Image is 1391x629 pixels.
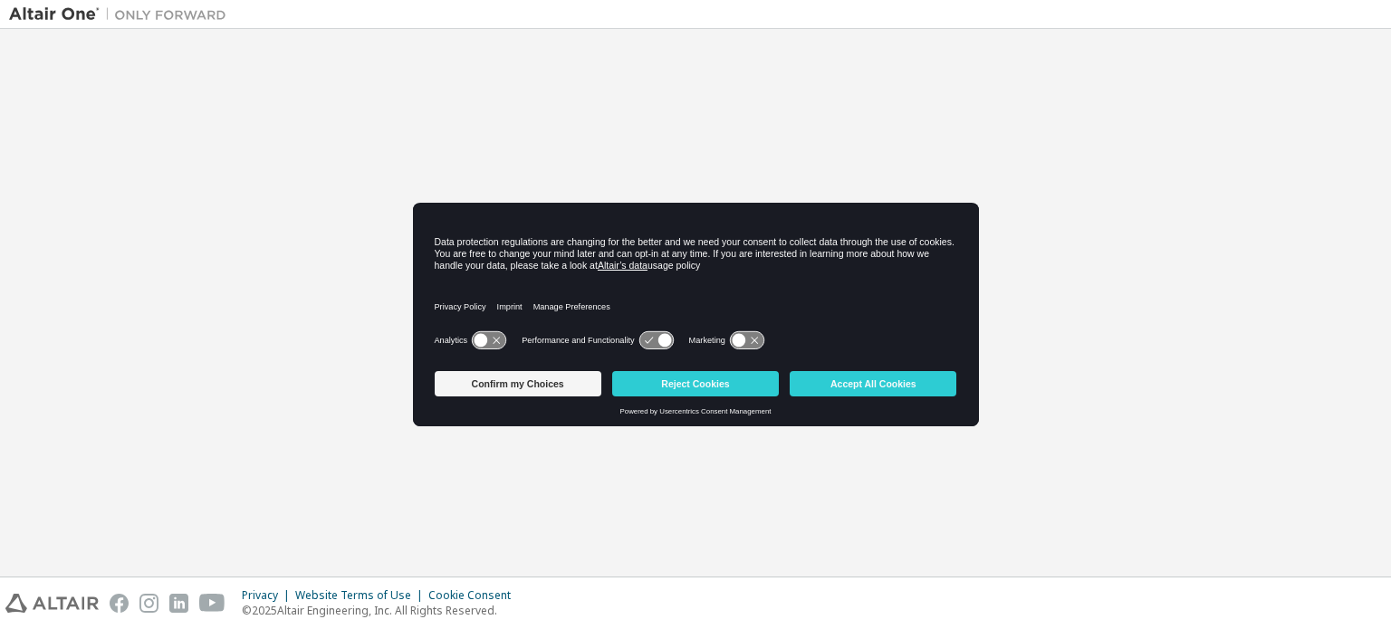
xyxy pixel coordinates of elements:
[428,588,522,603] div: Cookie Consent
[9,5,235,24] img: Altair One
[110,594,129,613] img: facebook.svg
[169,594,188,613] img: linkedin.svg
[5,594,99,613] img: altair_logo.svg
[242,588,295,603] div: Privacy
[242,603,522,618] p: © 2025 Altair Engineering, Inc. All Rights Reserved.
[139,594,158,613] img: instagram.svg
[295,588,428,603] div: Website Terms of Use
[199,594,225,613] img: youtube.svg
